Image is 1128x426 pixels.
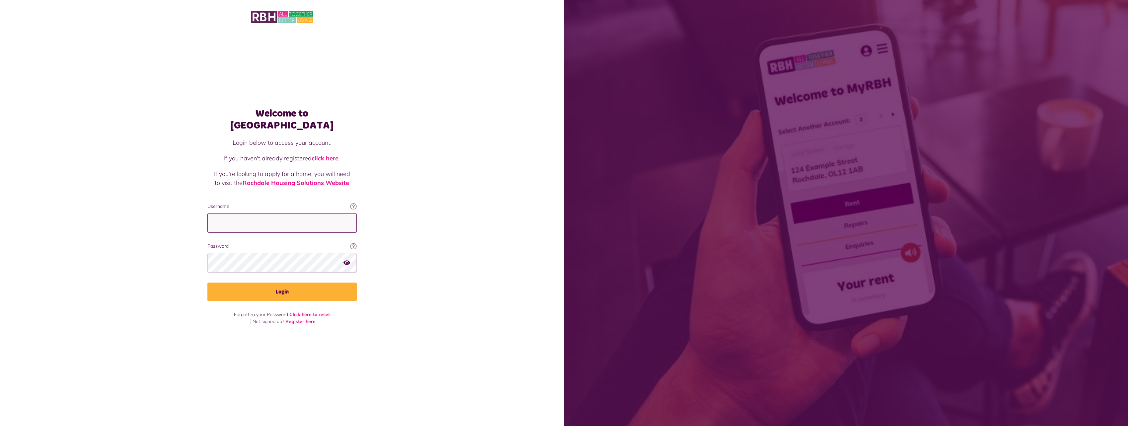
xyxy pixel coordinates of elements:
p: If you haven't already registered . [214,154,350,163]
a: click here [312,154,338,162]
span: Not signed up? [253,318,284,324]
p: If you're looking to apply for a home, you will need to visit the [214,169,350,187]
a: Rochdale Housing Solutions Website [243,179,349,187]
img: MyRBH [251,10,313,24]
label: Username [207,203,357,210]
a: Register here [285,318,316,324]
label: Password [207,243,357,250]
p: Login below to access your account. [214,138,350,147]
button: Login [207,283,357,301]
span: Forgotten your Password [234,311,288,317]
a: Click here to reset [289,311,330,317]
h1: Welcome to [GEOGRAPHIC_DATA] [207,108,357,131]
